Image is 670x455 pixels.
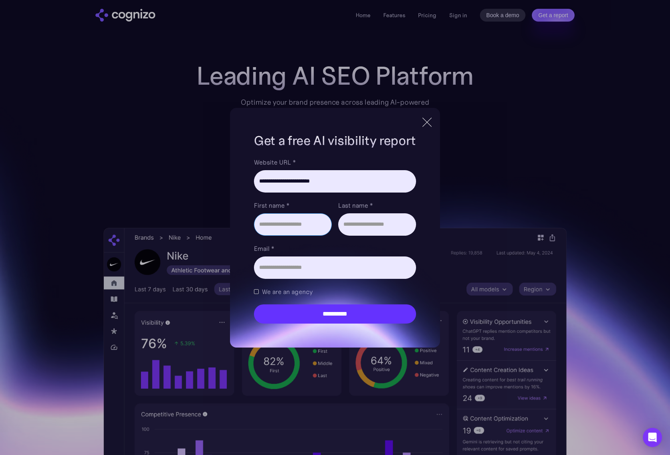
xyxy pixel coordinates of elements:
[254,132,416,149] h1: Get a free AI visibility report
[338,201,416,210] label: Last name *
[643,428,662,447] div: Open Intercom Messenger
[254,157,416,324] form: Brand Report Form
[262,287,313,296] span: We are an agency
[254,244,416,253] label: Email *
[254,157,416,167] label: Website URL *
[254,201,332,210] label: First name *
